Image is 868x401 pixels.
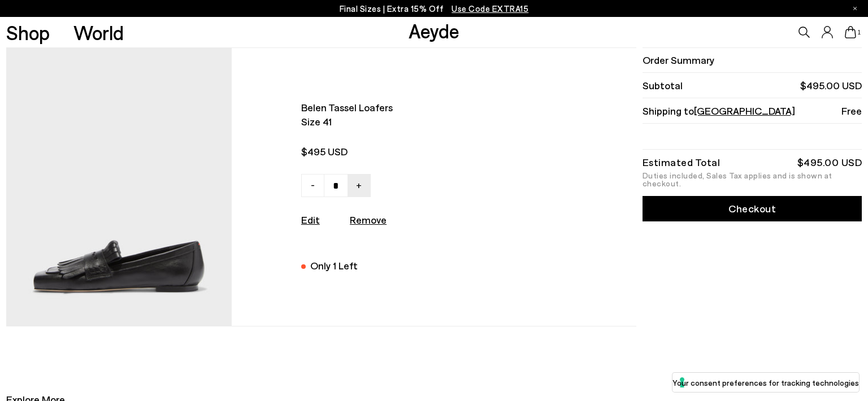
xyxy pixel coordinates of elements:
[800,79,862,93] span: $495.00 USD
[348,174,371,197] a: +
[340,2,529,16] p: Final Sizes | Extra 15% Off
[301,213,320,226] a: Edit
[643,196,862,221] a: Checkout
[643,73,862,98] li: Subtotal
[73,23,124,42] a: World
[672,373,859,392] button: Your consent preferences for tracking technologies
[643,104,795,118] span: Shipping to
[301,101,547,115] span: Belen tassel loafers
[841,104,862,118] span: Free
[409,19,459,42] a: Aeyde
[643,172,862,188] div: Duties included, Sales Tax applies and is shown at checkout.
[643,47,862,73] li: Order Summary
[301,115,547,129] span: Size 41
[672,377,859,389] label: Your consent preferences for tracking technologies
[452,3,528,14] span: Navigate to /collections/ss25-final-sizes
[6,23,50,42] a: Shop
[845,26,856,38] a: 1
[694,104,795,117] span: [GEOGRAPHIC_DATA]
[301,145,547,159] span: $495 USD
[6,48,232,326] img: AEYDE_BELENNAPPALEATHERBLACK_1_580x.jpg
[311,178,315,191] span: -
[643,158,721,166] div: Estimated Total
[301,174,324,197] a: -
[310,258,358,273] div: Only 1 Left
[350,213,387,226] u: Remove
[356,178,362,191] span: +
[856,29,862,36] span: 1
[797,158,862,166] div: $495.00 USD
